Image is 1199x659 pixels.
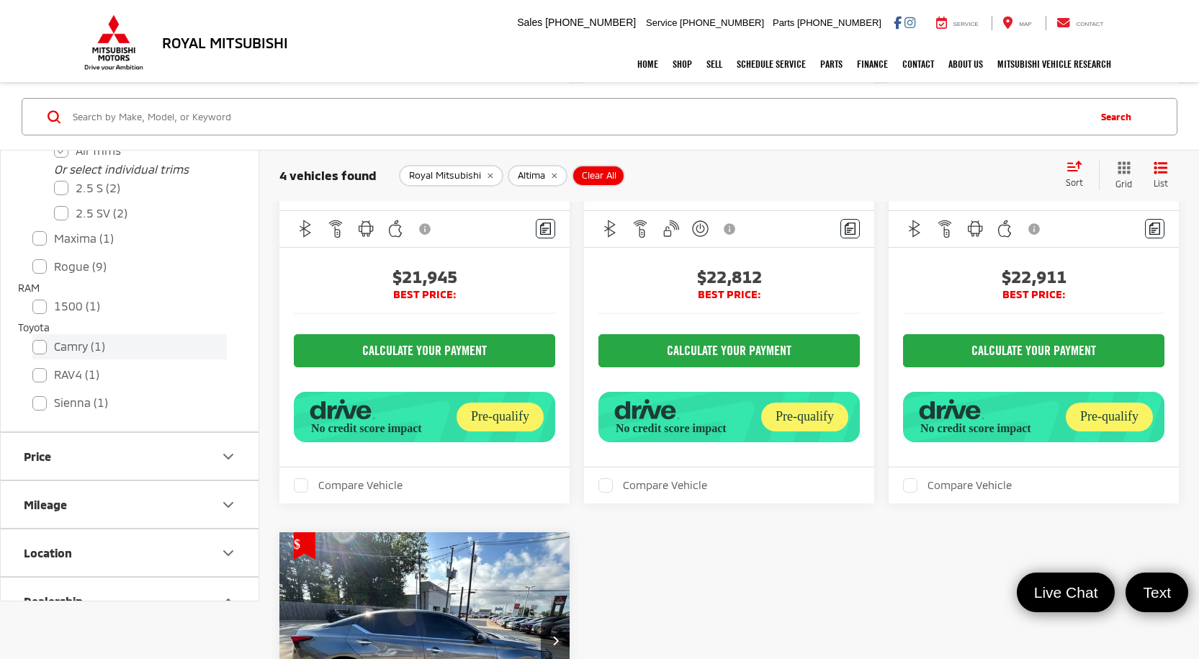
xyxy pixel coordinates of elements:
div: Mileage [220,496,237,514]
button: remove Altima [508,165,567,187]
span: Clear All [582,170,616,181]
span: 4 vehicles found [279,168,377,182]
span: RAM [18,282,40,294]
button: View Disclaimer [413,214,438,244]
a: Parts: Opens in a new tab [813,46,850,82]
span: Grid [1115,178,1132,190]
div: Location [220,544,237,562]
button: Select sort value [1059,161,1099,189]
img: Apple CarPlay [387,220,405,238]
a: Live Chat [1017,573,1115,612]
a: Mitsubishi Vehicle Research [990,46,1118,82]
label: 1500 (1) [32,294,227,319]
img: Remote Start [632,220,650,238]
img: Bluetooth® [297,220,315,238]
img: Comments [540,223,552,235]
span: Altima [518,170,545,181]
img: Comments [845,223,856,235]
a: Text [1126,573,1188,612]
label: All Trims [54,138,227,163]
span: Royal Mitsubishi [409,170,481,181]
label: Camry (1) [32,334,227,359]
img: Bluetooth® [906,220,924,238]
img: Apple CarPlay [996,220,1014,238]
img: Mitsubishi [81,14,146,71]
a: Map [992,16,1042,30]
img: Keyless Ignition System [691,220,709,238]
: CALCULATE YOUR PAYMENT [294,334,555,367]
span: [PHONE_NUMBER] [797,17,881,28]
span: List [1154,177,1168,189]
a: Instagram: Click to visit our Instagram page [904,17,915,28]
: CALCULATE YOUR PAYMENT [903,334,1164,367]
span: $22,911 [903,266,1164,287]
span: BEST PRICE: [598,287,860,302]
button: Comments [840,219,860,238]
a: Sell [699,46,729,82]
button: Search [1087,99,1152,135]
a: Contact [895,46,941,82]
button: List View [1143,161,1179,190]
span: [PHONE_NUMBER] [545,17,636,28]
span: BEST PRICE: [903,287,1164,302]
img: Keyless Entry [662,220,680,238]
span: Contact [1076,21,1103,27]
a: Service [925,16,989,30]
span: Sort [1066,177,1083,187]
label: Maxima (1) [32,226,227,251]
a: Shop [665,46,699,82]
div: Price [220,448,237,465]
img: Comments [1149,223,1161,235]
button: Comments [536,219,555,238]
input: Search by Make, Model, or Keyword [71,99,1087,134]
div: Dealership [220,593,237,610]
span: Service [646,17,677,28]
span: $21,945 [294,266,555,287]
img: Remote Start [327,220,345,238]
div: Price [24,449,51,463]
span: [PHONE_NUMBER] [680,17,764,28]
button: Clear All [572,165,625,187]
span: Get Price Drop Alert [294,532,315,560]
button: MileageMileage [1,481,260,528]
button: Comments [1145,219,1164,238]
span: Map [1019,21,1031,27]
label: Compare Vehicle [598,478,707,493]
label: Compare Vehicle [903,478,1012,493]
button: DealershipDealership [1,578,260,624]
h3: Royal Mitsubishi [162,35,288,50]
label: RAV4 (1) [32,362,227,387]
button: remove Royal%20Mitsubishi [399,165,503,187]
label: Compare Vehicle [294,478,403,493]
button: Grid View [1099,161,1143,190]
div: Location [24,546,72,560]
img: Android Auto [357,220,375,238]
a: Schedule Service: Opens in a new tab [729,46,813,82]
img: Remote Start [936,220,954,238]
a: Facebook: Click to visit our Facebook page [894,17,902,28]
span: Parts [773,17,794,28]
span: $22,812 [598,266,860,287]
a: About Us [941,46,990,82]
img: Bluetooth® [601,220,619,238]
a: Contact [1046,16,1115,30]
button: PricePrice [1,433,260,480]
span: Live Chat [1027,583,1105,602]
img: Android Auto [966,220,984,238]
: CALCULATE YOUR PAYMENT [598,334,860,367]
span: Service [953,21,979,27]
button: View Disclaimer [718,214,742,244]
button: View Disclaimer [1023,214,1047,244]
div: Dealership [24,594,83,608]
span: Sales [517,17,542,28]
label: Rogue (9) [32,254,227,279]
button: LocationLocation [1,529,260,576]
span: Toyota [18,321,50,333]
span: BEST PRICE: [294,287,555,302]
span: Text [1136,583,1178,602]
a: Finance [850,46,895,82]
label: 2.5 SV (2) [54,201,227,226]
a: Home [630,46,665,82]
label: 2.5 S (2) [54,176,227,201]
